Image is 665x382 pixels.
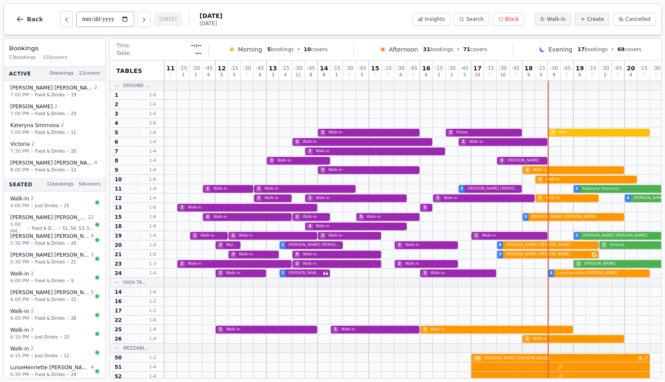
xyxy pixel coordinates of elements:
[66,148,69,154] span: •
[35,371,65,378] span: Food & Drinks
[386,73,389,77] span: 0
[10,166,29,174] span: 8:00 PM
[60,334,62,340] span: •
[62,225,94,231] span: 51, 54, 53, 50, 52
[565,73,568,77] span: 0
[115,176,122,183] span: 10
[294,139,300,145] span: 2
[142,129,163,136] span: 1 - 6
[91,233,94,240] span: 4
[327,130,418,136] span: Walk-in
[115,157,118,164] span: 8
[10,333,29,341] span: 6:15 PM
[60,203,62,209] span: •
[233,73,235,77] span: 5
[211,186,252,192] span: Walk-in
[142,92,163,98] span: 1 - 6
[304,46,311,52] span: 10
[142,157,163,164] span: 1 - 4
[71,278,73,284] span: 9
[320,130,326,136] span: 2
[10,252,89,258] span: [PERSON_NAME] [PERSON_NAME]
[335,73,338,77] span: 1
[207,73,210,77] span: 6
[601,66,609,71] span: : 30
[460,186,463,192] span: 2
[10,195,29,202] span: Walk-in
[182,73,184,77] span: 3
[512,66,520,71] span: : 45
[412,13,450,26] button: Insights
[457,46,460,53] span: •
[94,84,97,92] span: 2
[115,120,118,127] span: 4
[115,148,118,155] span: 7
[10,240,29,247] span: 5:30 PM
[10,270,29,277] span: Walk-in
[71,92,76,98] span: 19
[506,158,546,164] span: [PERSON_NAME]
[31,148,33,154] span: •
[31,129,33,136] span: •
[578,46,608,53] span: bookings
[460,139,466,145] span: 1
[27,16,43,22] span: Back
[547,16,566,23] span: Walk-in
[307,66,315,71] span: : 45
[43,54,67,61] span: 150 covers
[28,225,30,231] span: •
[195,50,202,57] span: ---
[489,73,491,77] span: 0
[35,203,58,209] span: Just Drinks
[71,315,76,321] span: 26
[275,158,328,164] span: Walk-in
[142,101,163,107] span: 1 - 6
[115,101,118,108] span: 2
[314,148,443,154] span: Walk-in
[348,73,350,77] span: 0
[66,240,69,246] span: •
[611,46,614,53] span: •
[31,110,33,117] span: •
[422,65,430,71] span: 16
[627,65,635,71] span: 20
[10,371,29,378] span: 6:30 PM
[618,46,642,53] span: covers
[10,122,59,129] span: Kateryna Smirnova
[246,73,248,77] span: 0
[269,158,275,164] span: 3
[199,20,222,27] span: [DATE]
[66,296,69,303] span: •
[142,110,163,117] span: 1 - 6
[71,259,76,265] span: 21
[6,230,104,250] button: [PERSON_NAME] [PERSON_NAME]45:30 PM•Food & Drinks•20
[463,73,465,77] span: 3
[575,65,584,71] span: 19
[535,13,571,26] button: Walk-in
[301,139,431,145] span: Walk-in
[327,167,418,173] span: Walk-in
[552,73,555,77] span: 9
[272,73,274,77] span: 3
[115,167,118,174] span: 9
[66,315,69,321] span: •
[6,192,104,212] button: Walk-in 24:00 PM•Just Drinks•25
[544,177,635,182] span: Walk-in
[616,73,619,77] span: 0
[35,353,58,359] span: Just Drinks
[71,129,76,136] span: 11
[425,16,445,23] span: Insights
[320,65,328,71] span: 14
[194,73,197,77] span: 1
[31,92,33,98] span: •
[71,240,76,246] span: 20
[6,249,104,269] button: [PERSON_NAME] [PERSON_NAME]35:30 PM•Food & Drinks•21
[115,185,122,192] span: 11
[31,259,33,265] span: •
[10,141,30,148] span: Victoria
[639,66,648,71] span: : 15
[71,371,76,378] span: 24
[267,46,294,53] span: bookings
[6,342,104,362] button: Walk-in 26:15 PM•Just Drinks•12
[358,66,366,71] span: : 45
